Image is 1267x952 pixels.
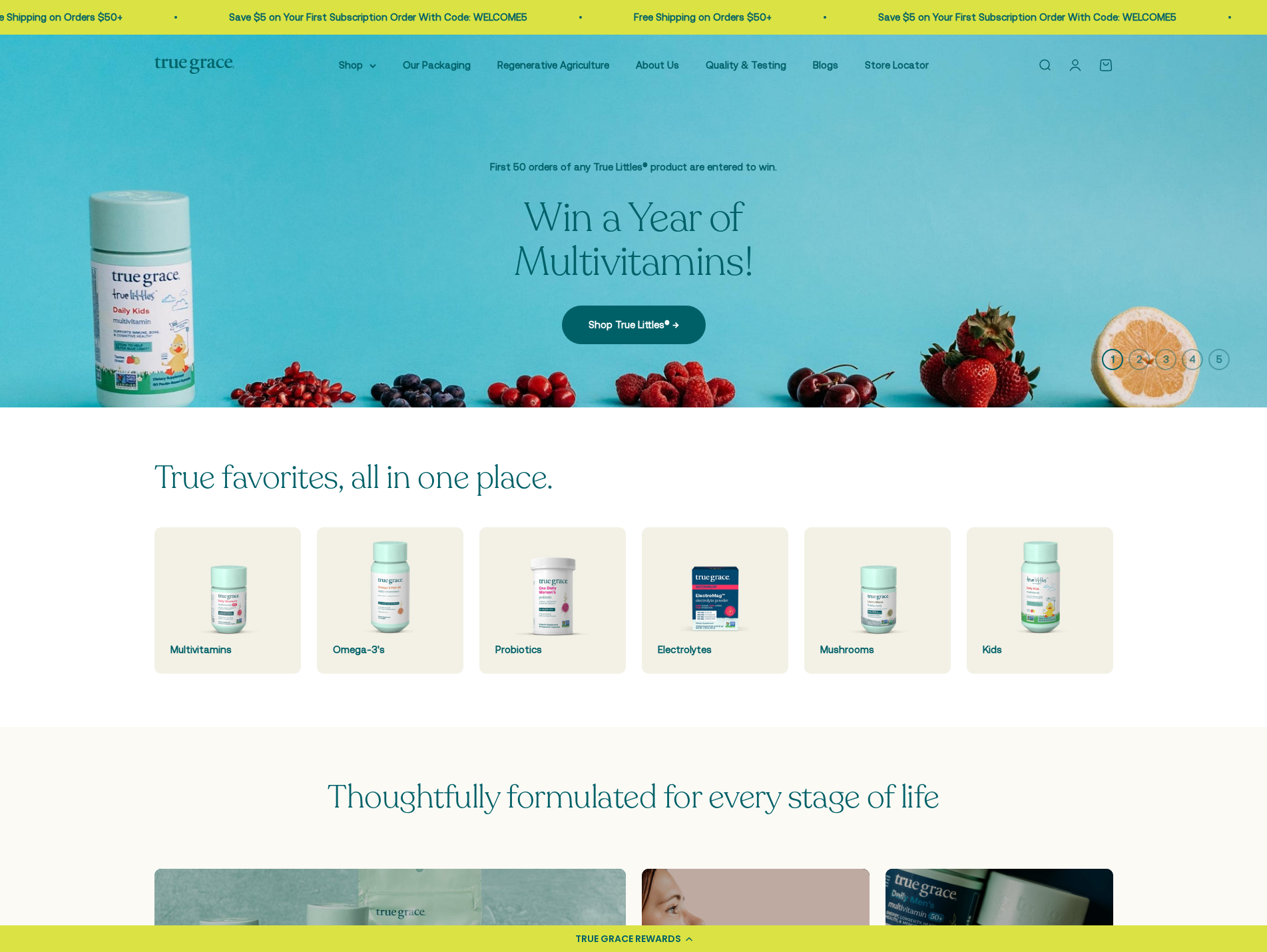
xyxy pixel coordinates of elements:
a: Regenerative Agriculture [497,59,609,71]
button: 5 [1208,349,1230,370]
div: Omega-3's [333,642,447,658]
a: Omega-3's [317,527,463,674]
div: Kids [983,642,1097,658]
p: Save $5 on Your First Subscription Order With Code: WELCOME5 [875,9,1173,25]
a: Free Shipping on Orders $50+ [631,11,768,23]
div: Multivitamins [170,642,285,658]
a: Multivitamins [154,527,301,674]
div: Electrolytes [658,642,772,658]
span: Thoughtfully formulated for every stage of life [328,776,939,819]
a: Store Locator [865,59,929,71]
a: Mushrooms [804,527,951,674]
a: Kids [967,527,1113,674]
split-lines: Win a Year of Multivitamins! [514,191,754,290]
div: Probiotics [495,642,610,658]
button: 1 [1102,349,1123,370]
a: Probiotics [479,527,626,674]
p: Save $5 on Your First Subscription Order With Code: WELCOME5 [226,9,524,25]
div: TRUE GRACE REWARDS [575,932,681,946]
a: Quality & Testing [706,59,786,71]
button: 4 [1182,349,1203,370]
summary: Shop [339,57,376,73]
a: Blogs [813,59,838,71]
a: Shop True Littles® → [562,306,706,344]
p: First 50 orders of any True Littles® product are entered to win. [414,159,854,175]
div: Mushrooms [820,642,935,658]
button: 2 [1129,349,1150,370]
button: 3 [1155,349,1176,370]
a: About Us [636,59,679,71]
split-lines: True favorites, all in one place. [154,456,553,499]
a: Electrolytes [642,527,788,674]
a: Our Packaging [403,59,471,71]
